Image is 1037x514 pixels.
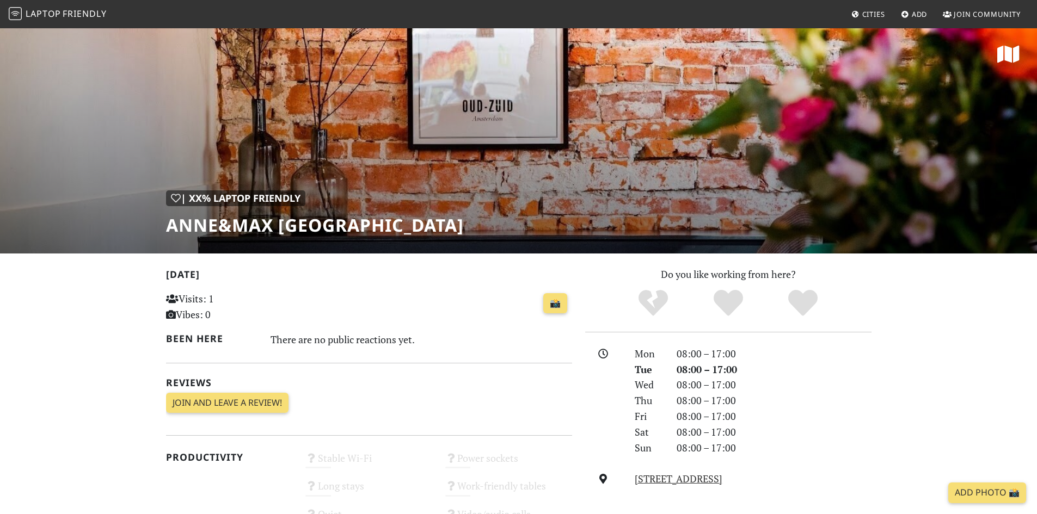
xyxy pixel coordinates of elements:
div: 08:00 – 17:00 [670,346,878,362]
span: Laptop [26,8,61,20]
h2: Been here [166,333,258,344]
div: 08:00 – 17:00 [670,440,878,456]
div: 08:00 – 17:00 [670,362,878,377]
div: Sat [628,424,670,440]
a: Join Community [938,4,1025,24]
div: 08:00 – 17:00 [670,393,878,408]
div: Fri [628,408,670,424]
div: Yes [691,288,766,318]
span: Cities [862,9,885,19]
div: Definitely! [765,288,840,318]
div: Mon [628,346,670,362]
a: LaptopFriendly LaptopFriendly [9,5,107,24]
div: 08:00 – 17:00 [670,408,878,424]
p: Do you like working from here? [585,267,872,282]
p: Visits: 1 Vibes: 0 [166,291,293,323]
h2: Productivity [166,451,293,463]
div: Wed [628,377,670,393]
span: Friendly [63,8,106,20]
h2: [DATE] [166,269,572,284]
div: Thu [628,393,670,408]
img: LaptopFriendly [9,7,22,20]
div: 08:00 – 17:00 [670,377,878,393]
div: | XX% Laptop Friendly [166,190,305,206]
span: Join Community [954,9,1021,19]
a: Cities [847,4,889,24]
span: Add [912,9,928,19]
div: No [616,288,691,318]
div: Power sockets [439,449,579,477]
div: Long stays [299,477,439,505]
div: Tue [628,362,670,377]
div: Work-friendly tables [439,477,579,505]
a: [STREET_ADDRESS] [635,472,722,485]
a: Add Photo 📸 [948,482,1026,503]
h1: Anne&Max [GEOGRAPHIC_DATA] [166,215,464,236]
div: There are no public reactions yet. [271,331,572,348]
div: Stable Wi-Fi [299,449,439,477]
div: 08:00 – 17:00 [670,424,878,440]
a: Join and leave a review! [166,393,289,413]
a: 📸 [543,293,567,314]
div: Sun [628,440,670,456]
h2: Reviews [166,377,572,388]
a: Add [897,4,932,24]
